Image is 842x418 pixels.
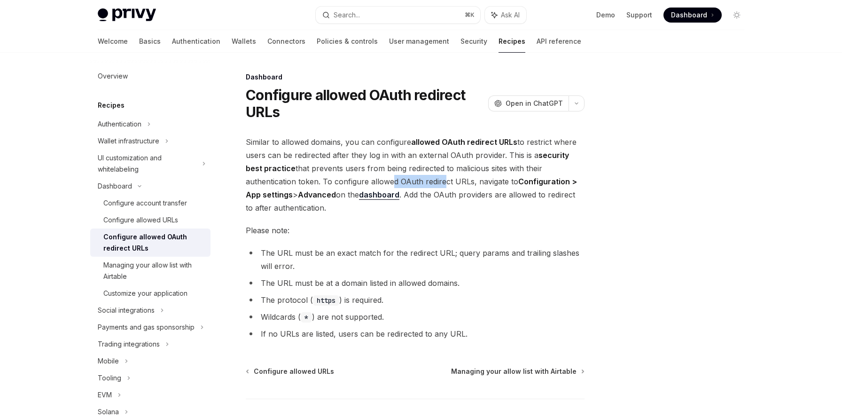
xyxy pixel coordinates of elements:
[729,8,744,23] button: Toggle dark mode
[537,30,581,53] a: API reference
[663,8,722,23] a: Dashboard
[317,30,378,53] a: Policies & controls
[98,389,112,401] div: EVM
[485,7,526,24] button: Ask AI
[98,355,119,367] div: Mobile
[267,30,305,53] a: Connectors
[246,276,585,290] li: The URL must be at a domain listed in allowed domains.
[246,327,585,340] li: If no URLs are listed, users can be redirected to any URL.
[246,246,585,273] li: The URL must be an exact match for the redirect URL; query params and trailing slashes will error.
[98,181,132,192] div: Dashboard
[90,195,210,212] a: Configure account transfer
[232,30,256,53] a: Wallets
[246,72,585,82] div: Dashboard
[172,30,220,53] a: Authentication
[246,293,585,307] li: The protocol ( ) is required.
[506,99,563,108] span: Open in ChatGPT
[313,295,339,306] code: https
[103,214,178,226] div: Configure allowed URLs
[246,87,484,120] h1: Configure allowed OAuth redirect URLs
[98,118,141,130] div: Authentication
[98,322,195,333] div: Payments and gas sponsorship
[411,137,517,147] strong: allowed OAuth redirect URLs
[246,135,585,214] span: Similar to allowed domains, you can configure to restrict where users can be redirected after the...
[98,305,155,316] div: Social integrations
[98,100,125,111] h5: Recipes
[139,30,161,53] a: Basics
[671,10,707,20] span: Dashboard
[98,406,119,418] div: Solana
[103,197,187,209] div: Configure account transfer
[90,257,210,285] a: Managing your allow list with Airtable
[460,30,487,53] a: Security
[451,367,584,376] a: Managing your allow list with Airtable
[98,135,159,147] div: Wallet infrastructure
[98,152,196,175] div: UI customization and whitelabeling
[501,10,520,20] span: Ask AI
[254,367,334,376] span: Configure allowed URLs
[103,288,187,299] div: Customize your application
[246,224,585,237] span: Please note:
[298,190,336,199] strong: Advanced
[499,30,525,53] a: Recipes
[98,339,160,350] div: Trading integrations
[246,310,585,323] li: Wildcards ( ) are not supported.
[98,8,156,22] img: light logo
[488,95,569,111] button: Open in ChatGPT
[359,190,399,200] a: dashboard
[626,10,652,20] a: Support
[451,367,577,376] span: Managing your allow list with Airtable
[90,68,210,85] a: Overview
[90,285,210,302] a: Customize your application
[98,71,128,82] div: Overview
[98,30,128,53] a: Welcome
[103,231,205,254] div: Configure allowed OAuth redirect URLs
[596,10,615,20] a: Demo
[90,212,210,229] a: Configure allowed URLs
[465,11,475,19] span: ⌘ K
[316,7,480,24] button: Search...⌘K
[247,367,334,376] a: Configure allowed URLs
[334,9,360,21] div: Search...
[389,30,449,53] a: User management
[103,260,205,282] div: Managing your allow list with Airtable
[98,372,121,384] div: Tooling
[90,229,210,257] a: Configure allowed OAuth redirect URLs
